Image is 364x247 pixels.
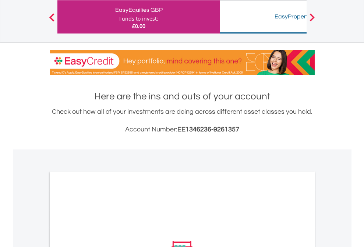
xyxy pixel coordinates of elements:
div: EasyEquities GBP [62,5,216,15]
button: Next [305,17,319,24]
img: EasyCredit Promotion Banner [50,50,315,75]
h3: Account Number: [50,124,315,135]
span: £0.00 [132,22,145,29]
div: Funds to invest: [119,15,158,22]
span: EE1346236-9261357 [177,126,239,133]
button: Previous [45,17,59,24]
h1: Here are the ins and outs of your account [50,90,315,103]
div: Check out how all of your investments are doing across different asset classes you hold. [50,107,315,135]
